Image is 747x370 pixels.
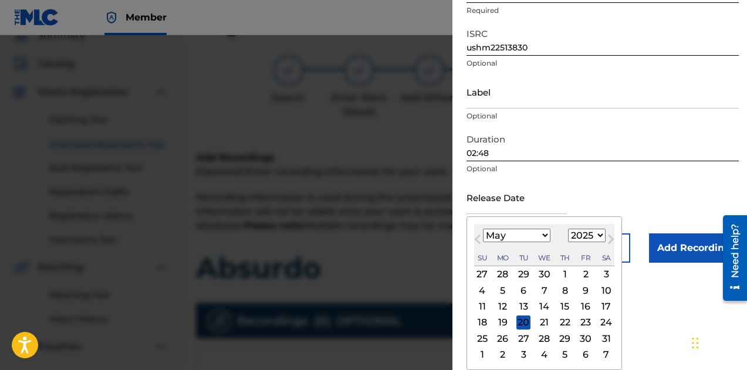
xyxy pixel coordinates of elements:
div: Choose Monday, May 19th, 2025 [496,315,510,330]
p: Optional [467,164,739,174]
img: Top Rightsholder [104,11,119,25]
div: Choose Sunday, May 11th, 2025 [475,300,489,314]
div: Choose Monday, May 26th, 2025 [496,331,510,345]
div: Choose Saturday, May 17th, 2025 [599,300,613,314]
div: Choose Thursday, May 8th, 2025 [558,283,572,297]
div: Choose Thursday, May 29th, 2025 [558,331,572,345]
div: Choose Sunday, May 18th, 2025 [475,315,489,330]
button: Next Month [601,232,620,251]
div: Choose Wednesday, May 28th, 2025 [538,331,552,345]
div: Saturday [599,251,613,265]
div: Drag [692,325,699,361]
img: MLC Logo [14,9,59,26]
div: Choose Friday, May 16th, 2025 [579,300,593,314]
div: Choose Friday, May 30th, 2025 [579,331,593,345]
div: Choose Tuesday, April 29th, 2025 [516,267,530,281]
div: Tuesday [516,251,530,265]
div: Choose Monday, April 28th, 2025 [496,267,510,281]
div: Choose Wednesday, May 7th, 2025 [538,283,552,297]
div: Sunday [475,251,489,265]
div: Choose Friday, May 2nd, 2025 [579,267,593,281]
div: Choose Sunday, May 4th, 2025 [475,283,489,297]
div: Choose Monday, May 12th, 2025 [496,300,510,314]
div: Choose Wednesday, May 14th, 2025 [538,300,552,314]
div: Choose Wednesday, May 21st, 2025 [538,315,552,330]
div: Choose Saturday, May 31st, 2025 [599,331,613,345]
div: Friday [579,251,593,265]
div: Choose Tuesday, June 3rd, 2025 [516,348,530,362]
div: Choose Saturday, May 10th, 2025 [599,283,613,297]
div: Choose Thursday, June 5th, 2025 [558,348,572,362]
div: Choose Friday, May 23rd, 2025 [579,315,593,330]
div: Choose Wednesday, April 30th, 2025 [538,267,552,281]
div: Choose Saturday, June 7th, 2025 [599,348,613,362]
div: Choose Thursday, May 1st, 2025 [558,267,572,281]
div: Choose Sunday, April 27th, 2025 [475,267,489,281]
div: Month May, 2025 [474,266,614,362]
div: Thursday [558,251,572,265]
div: Monday [496,251,510,265]
iframe: Resource Center [714,195,747,321]
iframe: Chat Widget [688,314,747,370]
p: Optional [467,111,739,121]
p: Optional [467,58,739,69]
div: Choose Date [467,216,622,370]
div: Choose Tuesday, May 27th, 2025 [516,331,530,345]
div: Wednesday [538,251,552,265]
span: Member [126,11,167,24]
div: Choose Sunday, May 25th, 2025 [475,331,489,345]
div: Choose Friday, May 9th, 2025 [579,283,593,297]
div: Choose Wednesday, June 4th, 2025 [538,348,552,362]
div: Choose Saturday, May 3rd, 2025 [599,267,613,281]
div: Choose Monday, June 2nd, 2025 [496,348,510,362]
div: Choose Tuesday, May 20th, 2025 [516,315,530,330]
div: Choose Monday, May 5th, 2025 [496,283,510,297]
div: Choose Thursday, May 22nd, 2025 [558,315,572,330]
div: Choose Tuesday, May 13th, 2025 [516,300,530,314]
div: Choose Tuesday, May 6th, 2025 [516,283,530,297]
div: Choose Saturday, May 24th, 2025 [599,315,613,330]
div: Choose Thursday, May 15th, 2025 [558,300,572,314]
div: Choose Sunday, June 1st, 2025 [475,348,489,362]
div: Choose Friday, June 6th, 2025 [579,348,593,362]
button: Previous Month [468,232,487,251]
